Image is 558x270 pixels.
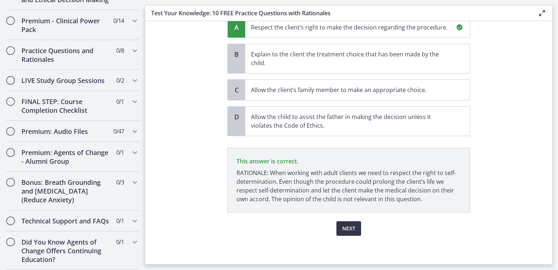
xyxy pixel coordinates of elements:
[251,23,449,32] p: Respect the client’s right to make the decision regarding the procedure.
[116,148,124,157] span: 0 / 1
[336,221,361,236] button: Next
[232,112,241,121] span: D
[116,97,124,106] span: 0 / 1
[21,97,110,115] h2: FINAL STEP: Course Completion Checklist
[116,46,124,55] span: 0 / 8
[251,86,449,94] p: Allow the client’s family member to make an appropriate choice.
[236,168,461,203] p: RATIONALE: When working with adult clients we need to respect the right to self-determination. Ev...
[236,157,298,165] span: This answer is correct.
[251,112,449,130] p: Allow the child to assist the father in making the decision unless it violates the Code of Ethics.
[21,16,110,34] h2: Premium - Clinical Power Pack
[21,178,110,204] h2: Bonus: Breath Grounding and [MEDICAL_DATA] (Reduce Anxiety)
[342,224,355,233] span: Next
[21,76,110,85] h2: LIVE Study Group Sessions
[116,217,124,225] span: 0 / 1
[21,148,110,166] h2: Premium: Agents of Change - Alumni Group
[232,50,241,59] span: B
[113,127,124,136] span: 0 / 47
[232,23,241,32] span: A
[21,238,110,264] h2: Did You Know Agents of Change Offers Continuing Education?
[113,16,124,25] span: 0 / 14
[116,238,124,246] span: 0 / 1
[21,46,110,64] h2: Practice Questions and Rationales
[21,217,110,225] h2: Technical Support and FAQs
[116,178,124,187] span: 0 / 3
[21,127,110,136] h2: Premium: Audio Files
[151,9,526,17] h3: Test Your Knowledge: 10 FREE Practice Questions with Rationales
[251,50,449,67] p: Explain to the client the treatment choice that has been made by the child.
[232,86,241,94] span: C
[116,76,124,85] span: 0 / 2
